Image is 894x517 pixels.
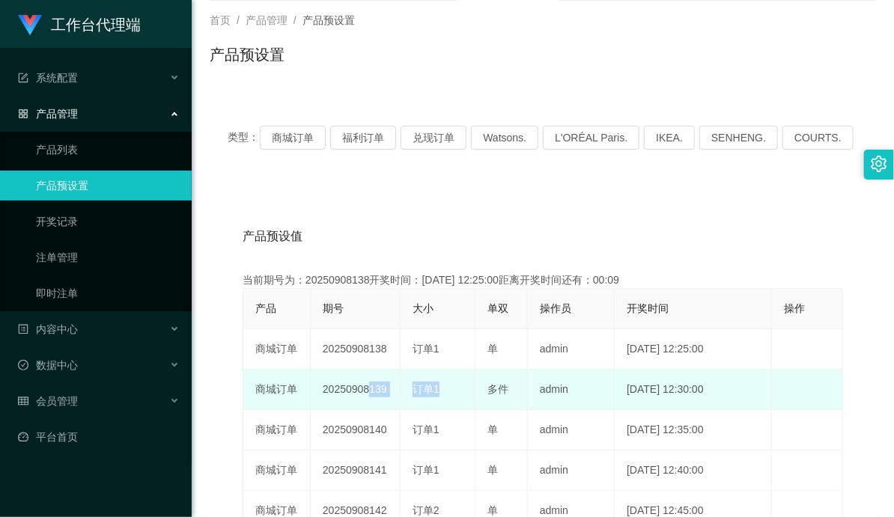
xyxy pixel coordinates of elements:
[487,423,498,435] span: 单
[18,323,78,335] span: 内容中心
[18,18,141,30] a: 工作台代理端
[471,126,538,150] button: Watsons.
[543,126,639,150] button: L'ORÉAL Paris.
[413,423,440,435] span: 订单1
[413,464,440,476] span: 订单1
[18,360,28,370] i: 图标: check-circle-o
[18,15,42,36] img: logo.9652507e.png
[228,126,260,150] span: 类型：
[784,302,805,314] span: 操作
[302,14,355,26] span: 产品预设置
[18,108,28,119] i: 图标: appstore-o
[18,73,28,83] i: 图标: form
[243,329,311,370] td: 商城订单
[243,272,843,288] div: 当前期号为：20250908138开奖时间：[DATE] 12:25:00距离开奖时间还有：00:09
[18,359,78,371] span: 数据中心
[260,126,326,150] button: 商城订单
[210,43,285,66] h1: 产品预设置
[540,302,571,314] span: 操作员
[528,410,615,450] td: admin
[311,329,401,370] td: 20250908138
[311,370,401,410] td: 20250908139
[311,450,401,491] td: 20250908141
[487,302,508,314] span: 单双
[699,126,778,150] button: SENHENG.
[528,370,615,410] td: admin
[323,302,344,314] span: 期号
[36,278,180,308] a: 即时注单
[487,383,508,395] span: 多件
[243,410,311,450] td: 商城订单
[487,343,498,355] span: 单
[18,396,28,406] i: 图标: table
[487,504,498,516] span: 单
[36,171,180,201] a: 产品预设置
[246,14,288,26] span: 产品管理
[243,450,311,491] td: 商城订单
[210,14,231,26] span: 首页
[487,464,498,476] span: 单
[528,450,615,491] td: admin
[243,227,302,245] span: 产品预设值
[18,108,78,120] span: 产品管理
[615,450,772,491] td: [DATE] 12:40:00
[413,383,440,395] span: 订单1
[330,126,396,150] button: 福利订单
[413,504,440,516] span: 订单2
[243,370,311,410] td: 商城订单
[528,329,615,370] td: admin
[18,395,78,407] span: 会员管理
[401,126,466,150] button: 兑现订单
[311,410,401,450] td: 20250908140
[18,72,78,84] span: 系统配置
[871,156,887,172] i: 图标: setting
[615,410,772,450] td: [DATE] 12:35:00
[237,14,240,26] span: /
[18,422,180,452] a: 图标: dashboard平台首页
[413,343,440,355] span: 订单1
[615,329,772,370] td: [DATE] 12:25:00
[18,324,28,334] i: 图标: profile
[255,302,276,314] span: 产品
[413,302,434,314] span: 大小
[627,302,669,314] span: 开奖时间
[51,1,141,49] h1: 工作台代理端
[615,370,772,410] td: [DATE] 12:30:00
[36,207,180,236] a: 开奖记录
[36,135,180,165] a: 产品列表
[644,126,695,150] button: IKEA.
[36,242,180,272] a: 注单管理
[294,14,297,26] span: /
[782,126,854,150] button: COURTS.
